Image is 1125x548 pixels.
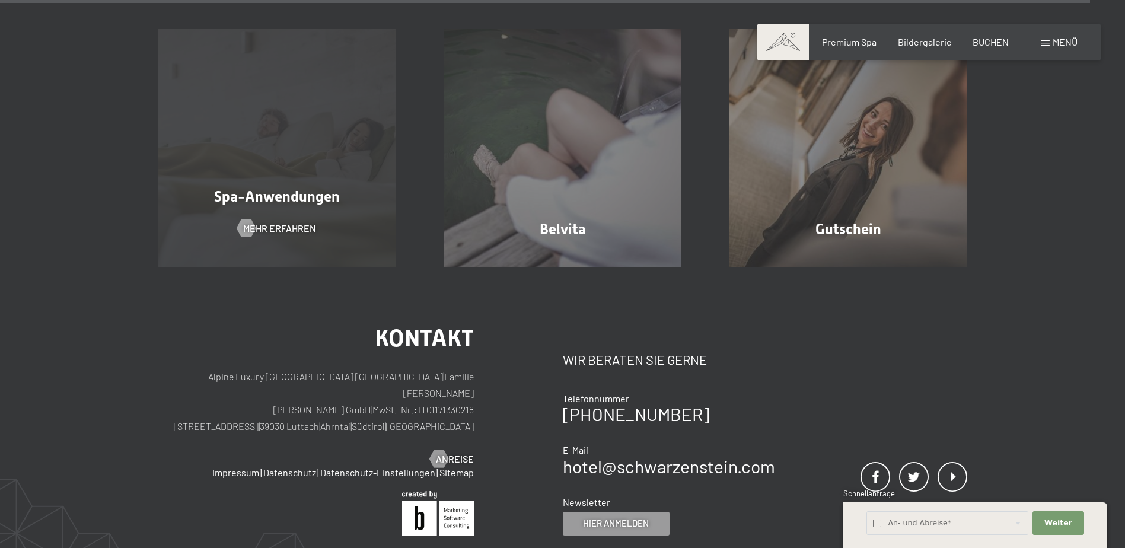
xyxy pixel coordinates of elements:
[439,467,474,478] a: Sitemap
[843,489,895,498] span: Schnellanfrage
[822,36,877,47] a: Premium Spa
[375,324,474,352] span: Kontakt
[158,368,474,435] p: Alpine Luxury [GEOGRAPHIC_DATA] [GEOGRAPHIC_DATA] Familie [PERSON_NAME] [PERSON_NAME] GmbH MwSt.-...
[319,420,320,432] span: |
[243,222,316,235] span: Mehr erfahren
[402,491,474,536] img: Brandnamic GmbH | Leading Hospitality Solutions
[263,467,316,478] a: Datenschutz
[705,29,991,267] a: Ein Wellness-Urlaub in Südtirol – 7.700 m² Spa, 10 Saunen Gutschein
[1044,518,1072,528] span: Weiter
[317,467,319,478] span: |
[563,496,610,508] span: Newsletter
[260,467,262,478] span: |
[540,221,586,238] span: Belvita
[259,420,260,432] span: |
[430,453,474,466] a: Anreise
[563,393,629,404] span: Telefonnummer
[371,404,372,415] span: |
[385,420,386,432] span: |
[563,352,707,367] span: Wir beraten Sie gerne
[563,444,588,455] span: E-Mail
[320,467,435,478] a: Datenschutz-Einstellungen
[1053,36,1078,47] span: Menü
[973,36,1009,47] a: BUCHEN
[420,29,706,267] a: Ein Wellness-Urlaub in Südtirol – 7.700 m² Spa, 10 Saunen Belvita
[898,36,952,47] a: Bildergalerie
[436,467,438,478] span: |
[583,517,649,530] span: Hier anmelden
[214,188,340,205] span: Spa-Anwendungen
[350,420,352,432] span: |
[815,221,881,238] span: Gutschein
[134,29,420,267] a: Ein Wellness-Urlaub in Südtirol – 7.700 m² Spa, 10 Saunen Spa-Anwendungen Mehr erfahren
[1032,511,1083,536] button: Weiter
[443,371,444,382] span: |
[563,455,775,477] a: hotel@schwarzenstein.com
[563,403,709,425] a: [PHONE_NUMBER]
[436,453,474,466] span: Anreise
[212,467,259,478] a: Impressum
